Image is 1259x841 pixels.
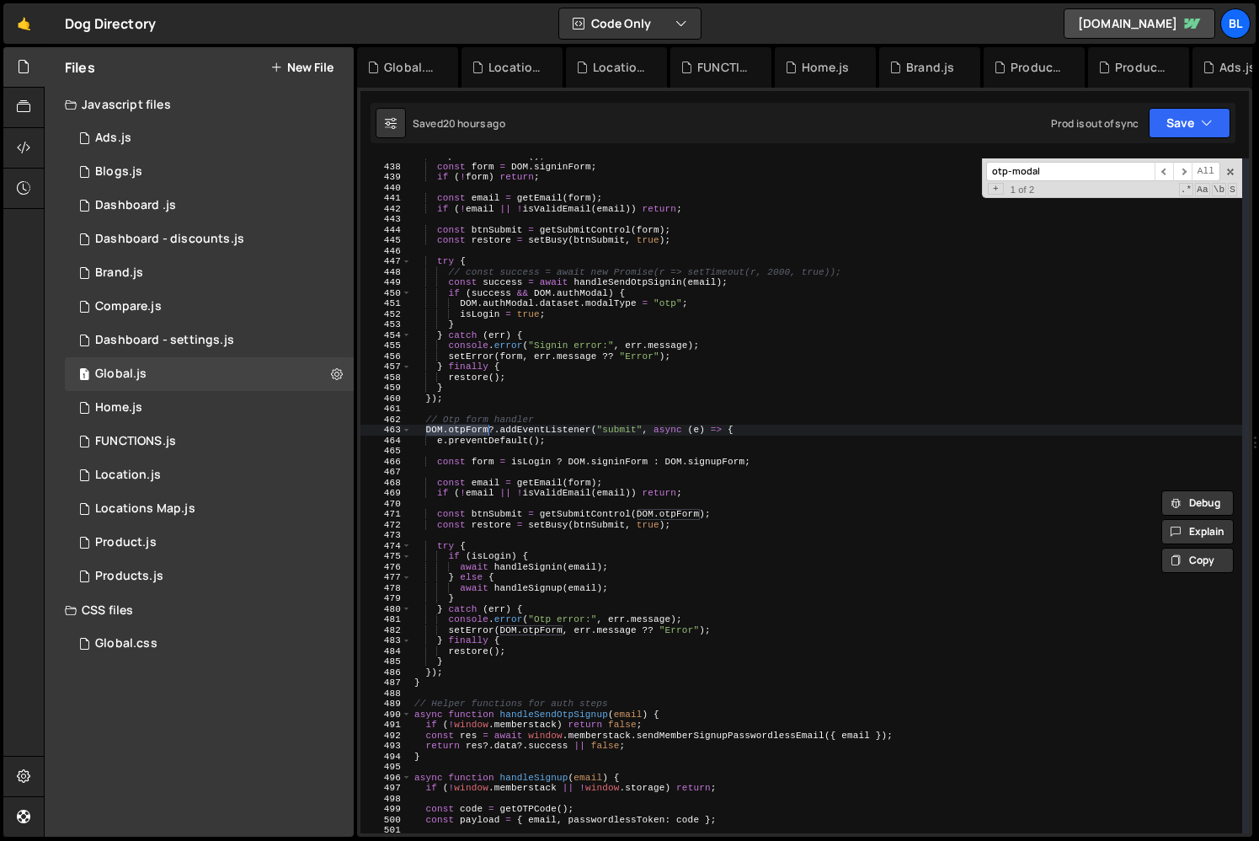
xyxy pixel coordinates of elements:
div: FUNCTIONS.js [95,434,176,449]
div: 16220/44319.js [65,391,354,425]
div: 469 [360,488,412,499]
a: [DOMAIN_NAME] [1064,8,1215,39]
div: 447 [360,256,412,267]
div: Dashboard - settings.js [95,333,234,348]
div: Saved [413,116,505,131]
div: 472 [360,520,412,531]
span: 1 [79,369,89,383]
div: 450 [360,288,412,299]
div: Dog Directory [65,13,156,34]
button: New File [270,61,333,74]
div: 492 [360,731,412,742]
div: 16220/44394.js [65,256,354,290]
div: 497 [360,783,412,794]
div: 461 [360,404,412,415]
div: 442 [360,204,412,215]
div: 455 [360,340,412,351]
div: 468 [360,478,412,489]
div: Products.js [1115,59,1169,76]
div: 438 [360,162,412,173]
div: 466 [360,457,412,468]
div: 474 [360,541,412,552]
div: 16220/44328.js [65,290,354,324]
div: 481 [360,614,412,625]
div: 494 [360,752,412,763]
div: 496 [360,773,412,784]
div: 462 [360,415,412,426]
span: CaseSensitive Search [1195,183,1210,196]
div: 445 [360,235,412,246]
div: 477 [360,572,412,583]
div: 482 [360,625,412,636]
div: 440 [360,183,412,194]
div: 500 [360,815,412,826]
div: Home.js [802,59,849,76]
div: Global.css [384,59,438,76]
a: 🤙 [3,3,45,44]
div: 456 [360,351,412,362]
div: 443 [360,214,412,225]
div: 16220/44393.js [65,526,354,560]
div: 464 [360,436,412,447]
span: ​ [1173,162,1192,181]
div: 488 [360,688,412,699]
div: 479 [360,593,412,604]
div: 16220/44321.js [65,155,354,189]
button: Copy [1161,548,1234,573]
div: 489 [360,699,412,710]
div: Locations Map.js [488,59,542,76]
div: 454 [360,330,412,341]
div: 485 [360,656,412,667]
div: 16220/44476.js [65,324,354,357]
div: 20 hours ago [443,116,505,131]
div: Locations Map.js [95,501,195,517]
div: 493 [360,741,412,752]
div: CSS files [45,593,354,627]
div: 451 [360,298,412,309]
div: 16220/43682.css [65,627,354,661]
div: Global.js [95,367,147,382]
div: 16220/43681.js [65,357,354,391]
div: 476 [360,562,412,573]
div: 463 [360,425,412,436]
div: Brand.js [906,59,954,76]
button: Code Only [559,8,701,39]
div: 16220/43679.js [65,458,354,492]
div: 487 [360,678,412,688]
div: 498 [360,794,412,805]
input: Search for [986,162,1155,181]
a: Bl [1220,8,1251,39]
div: 446 [360,246,412,257]
span: RegExp Search [1179,183,1194,196]
div: 448 [360,267,412,278]
div: Products.js [95,569,163,584]
div: Prod is out of sync [1051,116,1139,131]
div: Dashboard .js [95,198,176,213]
div: Compare.js [95,299,162,314]
button: Explain [1161,519,1234,544]
div: 470 [360,499,412,510]
div: 471 [360,509,412,520]
div: 460 [360,394,412,404]
div: 473 [360,530,412,541]
button: Debug [1161,490,1234,516]
div: 16220/44324.js [65,560,354,593]
div: 501 [360,825,412,836]
div: 441 [360,193,412,204]
div: 491 [360,720,412,731]
div: 16220/47090.js [65,121,354,155]
div: 453 [360,319,412,330]
div: 478 [360,583,412,594]
div: Home.js [95,400,142,415]
div: 439 [360,172,412,183]
div: 16220/43680.js [65,492,354,526]
div: 490 [360,710,412,720]
div: 452 [360,309,412,320]
div: 449 [360,277,412,288]
div: Dashboard - discounts.js [95,232,244,247]
div: Location.js [593,59,647,76]
div: Global.css [95,636,157,651]
div: 16220/46559.js [65,189,354,222]
div: 483 [360,635,412,646]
